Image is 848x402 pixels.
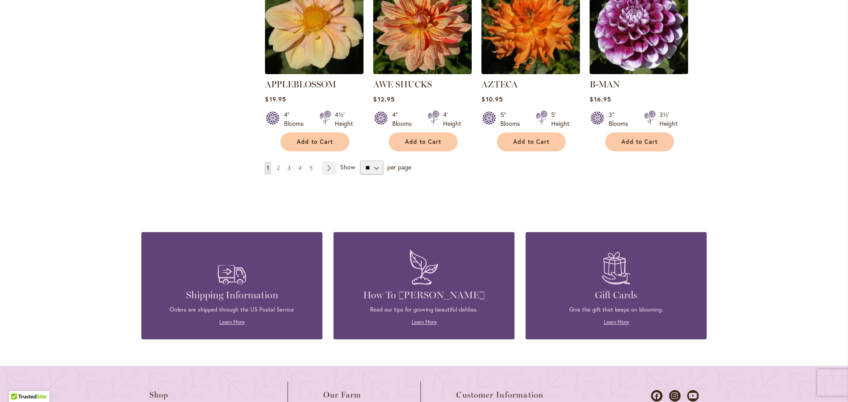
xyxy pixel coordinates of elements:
span: Add to Cart [297,138,333,146]
a: B-MAN [590,79,620,90]
a: APPLEBLOSSOM [265,68,363,76]
span: 5 [310,165,313,171]
a: 2 [275,162,282,175]
span: Shop [149,391,169,399]
button: Add to Cart [605,132,674,151]
div: 5' Height [551,110,569,128]
a: 5 [307,162,315,175]
span: Add to Cart [513,138,549,146]
div: 4½' Height [335,110,353,128]
span: $19.95 [265,95,286,103]
p: Orders are shipped through the US Postal Service [155,306,309,314]
div: 3½' Height [659,110,678,128]
h4: Shipping Information [155,289,309,301]
a: 4 [296,162,304,175]
a: Dahlias on Facebook [651,390,662,402]
span: Our Farm [323,391,361,399]
span: Add to Cart [405,138,441,146]
span: Show [340,163,355,171]
a: Dahlias on Youtube [687,390,699,402]
button: Add to Cart [497,132,566,151]
a: APPLEBLOSSOM [265,79,336,90]
a: AZTECA [481,68,580,76]
a: Learn More [604,319,629,325]
span: $16.95 [590,95,611,103]
span: $12.95 [373,95,394,103]
span: 1 [267,165,269,171]
span: $10.95 [481,95,503,103]
span: per page [387,163,411,171]
button: Add to Cart [280,132,349,151]
div: 5" Blooms [500,110,525,128]
div: 4' Height [443,110,461,128]
span: Add to Cart [621,138,658,146]
h4: How To [PERSON_NAME] [347,289,501,301]
a: Learn More [412,319,437,325]
p: Give the gift that keeps on blooming. [539,306,693,314]
h4: Gift Cards [539,289,693,301]
span: 3 [288,165,291,171]
a: 3 [285,162,293,175]
div: 4" Blooms [392,110,417,128]
a: Learn More [220,319,245,325]
span: 2 [277,165,280,171]
iframe: Launch Accessibility Center [7,371,31,395]
div: 4" Blooms [284,110,309,128]
a: AWE SHUCKS [373,68,472,76]
a: AZTECA [481,79,518,90]
span: Customer Information [456,391,544,399]
div: 3" Blooms [609,110,633,128]
a: B-MAN [590,68,688,76]
p: Read our tips for growing beautiful dahlias. [347,306,501,314]
a: Dahlias on Instagram [669,390,681,402]
a: AWE SHUCKS [373,79,432,90]
button: Add to Cart [389,132,458,151]
span: 4 [299,165,302,171]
